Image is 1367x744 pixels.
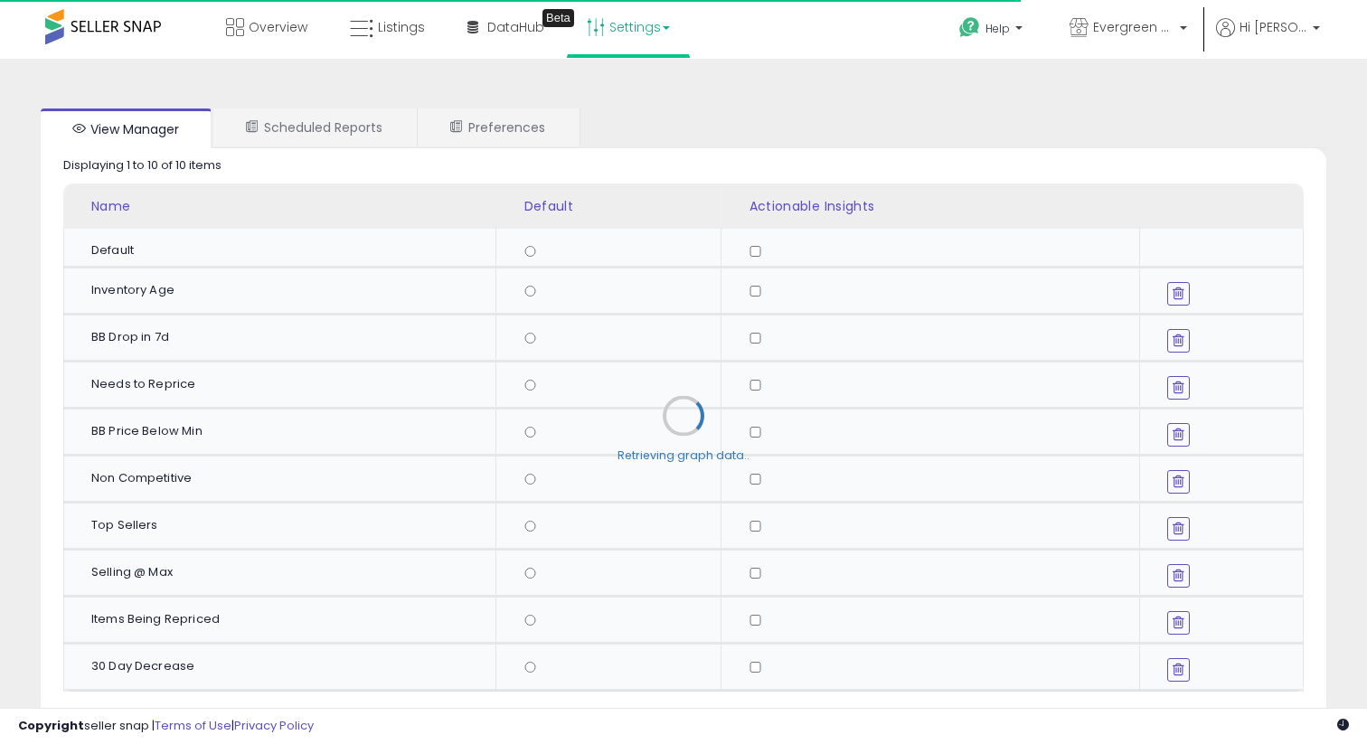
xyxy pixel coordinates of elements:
a: Scheduled Reports [213,108,415,146]
span: Help [985,21,1010,36]
div: Retrieving graph data.. [618,447,749,463]
span: Evergreen Titans [1093,18,1174,36]
div: Tooltip anchor [542,9,574,27]
a: View Manager [41,108,212,148]
span: Hi [PERSON_NAME] [1240,18,1307,36]
i: Get Help [958,16,981,39]
span: DataHub [487,18,544,36]
a: Preferences [418,108,578,146]
div: seller snap | | [18,718,314,735]
a: Terms of Use [155,717,231,734]
i: User Preferences [450,120,463,133]
span: Overview [249,18,307,36]
a: Help [945,3,1041,59]
a: Privacy Policy [234,717,314,734]
strong: Copyright [18,717,84,734]
a: Hi [PERSON_NAME] [1216,18,1320,59]
i: Scheduled Reports [246,120,259,133]
span: Listings [378,18,425,36]
i: View Manager [72,122,85,135]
